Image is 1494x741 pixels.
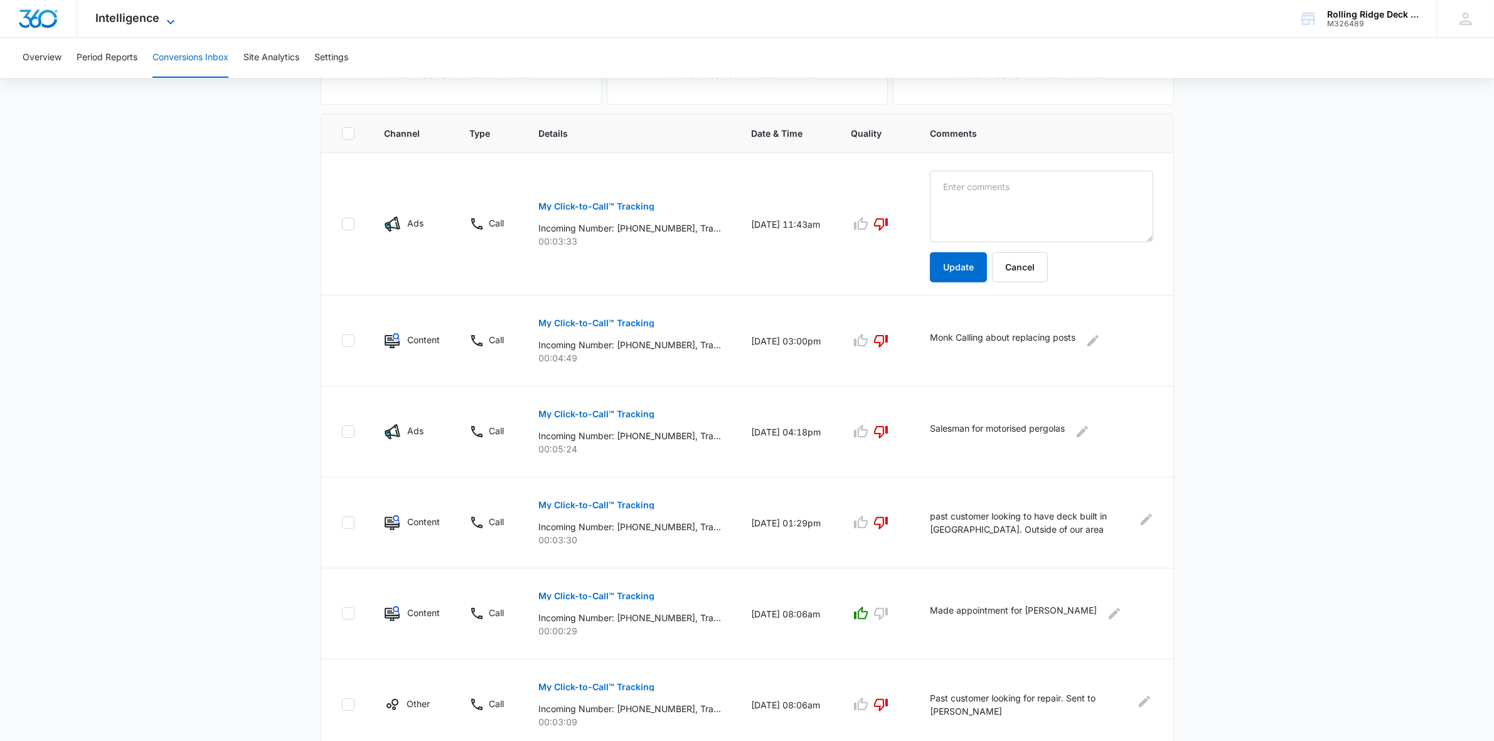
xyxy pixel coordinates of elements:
[1136,691,1153,712] button: Edit Comments
[469,127,490,140] span: Type
[408,424,424,437] p: Ads
[930,604,1097,624] p: Made appointment for [PERSON_NAME]
[538,683,654,691] p: My Click-to-Call™ Tracking
[538,533,721,546] p: 00:03:30
[538,202,654,211] p: My Click-to-Call™ Tracking
[538,490,654,520] button: My Click-to-Call™ Tracking
[930,691,1128,718] p: Past customer looking for repair. Sent to [PERSON_NAME]
[538,702,721,715] p: Incoming Number: [PHONE_NUMBER], Tracking Number: [PHONE_NUMBER], Ring To: [PHONE_NUMBER], Caller...
[538,399,654,429] button: My Click-to-Call™ Tracking
[538,338,721,351] p: Incoming Number: [PHONE_NUMBER], Tracking Number: [PHONE_NUMBER], Ring To: [PHONE_NUMBER], Caller...
[407,515,439,528] p: Content
[489,606,504,619] p: Call
[538,410,654,418] p: My Click-to-Call™ Tracking
[1104,604,1124,624] button: Edit Comments
[538,501,654,509] p: My Click-to-Call™ Tracking
[1072,422,1092,442] button: Edit Comments
[489,333,504,346] p: Call
[538,442,721,456] p: 00:05:24
[538,672,654,702] button: My Click-to-Call™ Tracking
[538,235,721,248] p: 00:03:33
[489,515,504,528] p: Call
[1083,331,1103,351] button: Edit Comments
[851,127,882,140] span: Quality
[489,697,504,710] p: Call
[538,520,721,533] p: Incoming Number: [PHONE_NUMBER], Tracking Number: [PHONE_NUMBER], Ring To: [PHONE_NUMBER], Caller...
[407,697,430,710] p: Other
[538,624,721,637] p: 00:00:29
[1327,19,1419,28] div: account id
[930,422,1065,442] p: Salesman for motorised pergolas
[930,331,1075,351] p: Monk Calling about replacing posts
[385,127,421,140] span: Channel
[930,252,987,282] button: Update
[538,581,654,611] button: My Click-to-Call™ Tracking
[538,308,654,338] button: My Click-to-Call™ Tracking
[77,38,137,78] button: Period Reports
[152,38,228,78] button: Conversions Inbox
[408,216,424,230] p: Ads
[538,191,654,221] button: My Click-to-Call™ Tracking
[538,611,721,624] p: Incoming Number: [PHONE_NUMBER], Tracking Number: [PHONE_NUMBER], Ring To: [PHONE_NUMBER], Caller...
[96,11,160,24] span: Intelligence
[538,592,654,600] p: My Click-to-Call™ Tracking
[407,333,439,346] p: Content
[489,424,504,437] p: Call
[736,568,836,659] td: [DATE] 08:06am
[736,477,836,568] td: [DATE] 01:29pm
[538,429,721,442] p: Incoming Number: [PHONE_NUMBER], Tracking Number: [PHONE_NUMBER], Ring To: [PHONE_NUMBER], Caller...
[736,386,836,477] td: [DATE] 04:18pm
[736,296,836,386] td: [DATE] 03:00pm
[1327,9,1419,19] div: account name
[538,351,721,365] p: 00:04:49
[407,606,439,619] p: Content
[930,127,1135,140] span: Comments
[538,319,654,328] p: My Click-to-Call™ Tracking
[538,127,703,140] span: Details
[930,509,1132,536] p: past customer looking to have deck built in [GEOGRAPHIC_DATA]. Outside of our area
[314,38,348,78] button: Settings
[1139,509,1153,530] button: Edit Comments
[23,38,61,78] button: Overview
[538,715,721,728] p: 00:03:09
[736,153,836,296] td: [DATE] 11:43am
[538,221,721,235] p: Incoming Number: [PHONE_NUMBER], Tracking Number: [PHONE_NUMBER], Ring To: [PHONE_NUMBER], Caller...
[243,38,299,78] button: Site Analytics
[751,127,803,140] span: Date & Time
[992,252,1048,282] button: Cancel
[489,216,504,230] p: Call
